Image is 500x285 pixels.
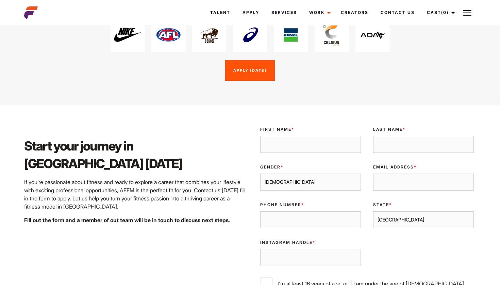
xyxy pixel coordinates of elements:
[24,6,38,19] img: cropped-aefm-brand-fav-22-square.png
[236,21,264,49] img: images 1
[421,3,459,22] a: Cast(0)
[335,3,374,22] a: Creators
[114,21,141,49] img: Nike Logo
[303,3,335,22] a: Work
[24,217,230,224] strong: Fill out the form and a member of out team will be in touch to discuss next steps.
[441,10,449,15] span: (0)
[318,21,345,49] img: id4vZ3Dyxl
[260,202,361,208] label: Phone Number
[260,239,361,246] label: Instagram Handle
[196,21,223,49] img: images 2
[373,202,474,208] label: State
[24,178,246,211] p: If you’re passionate about fitness and ready to explore a career that combines your lifestyle wit...
[204,3,236,22] a: Talent
[260,164,361,170] label: Gender
[260,126,361,132] label: First Name
[225,60,275,81] a: Apply [DATE]
[277,21,304,49] img: images 3
[265,3,303,22] a: Services
[359,21,386,49] img: ada@3x
[373,164,474,170] label: Email Address
[463,9,471,17] img: Burger icon
[24,137,246,173] h2: Start your journey in [GEOGRAPHIC_DATA] [DATE]
[236,3,265,22] a: Apply
[373,126,474,132] label: Last Name
[374,3,421,22] a: Contact Us
[155,21,182,49] img: download 1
